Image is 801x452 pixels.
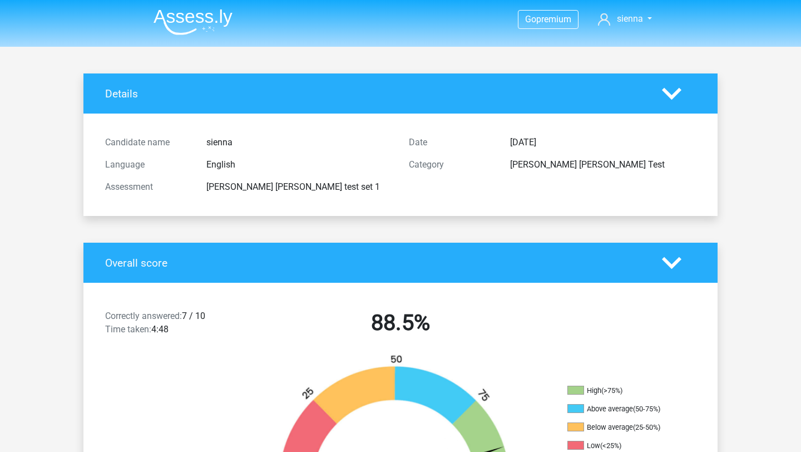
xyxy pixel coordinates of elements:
h4: Overall score [105,257,645,269]
li: Below average [567,422,679,433]
li: Low [567,441,679,451]
h2: 88.5% [257,309,544,336]
div: Category [400,158,502,171]
h4: Details [105,87,645,100]
div: Assessment [97,180,198,194]
div: [PERSON_NAME] [PERSON_NAME] test set 1 [198,180,400,194]
div: Language [97,158,198,171]
div: [DATE] [502,136,704,149]
div: 7 / 10 4:48 [97,309,249,341]
li: High [567,386,679,396]
a: Gopremium [518,12,578,27]
span: Go [525,14,536,24]
div: Candidate name [97,136,198,149]
div: (<25%) [600,441,621,450]
li: Above average [567,404,679,414]
span: premium [536,14,571,24]
span: Correctly answered: [105,311,182,321]
div: (>75%) [601,386,622,395]
div: [PERSON_NAME] [PERSON_NAME] Test [502,158,704,171]
span: sienna [617,13,643,24]
div: (50-75%) [633,405,660,413]
div: Date [400,136,502,149]
div: English [198,158,400,171]
div: sienna [198,136,400,149]
span: Time taken: [105,324,151,335]
img: Assessly [154,9,233,35]
div: (25-50%) [633,423,660,431]
a: sienna [594,12,656,26]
